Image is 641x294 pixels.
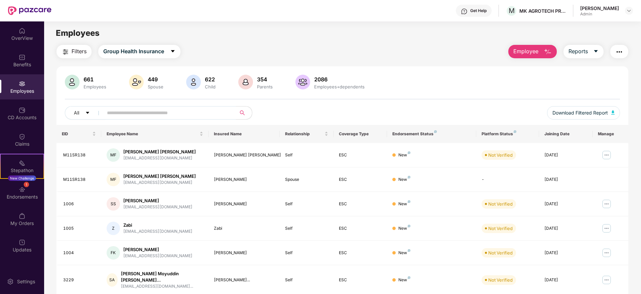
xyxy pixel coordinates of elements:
[313,76,366,83] div: 2086
[488,152,513,158] div: Not Verified
[214,250,275,256] div: [PERSON_NAME]
[544,277,587,283] div: [DATE]
[285,131,323,137] span: Relationship
[408,249,410,252] img: svg+xml;base64,PHN2ZyB4bWxucz0iaHR0cDovL3d3dy53My5vcmcvMjAwMC9zdmciIHdpZHRoPSI4IiBoZWlnaHQ9IjgiIH...
[434,130,437,133] img: svg+xml;base64,PHN2ZyB4bWxucz0iaHR0cDovL3d3dy53My5vcmcvMjAwMC9zdmciIHdpZHRoPSI4IiBoZWlnaHQ9IjgiIH...
[285,277,328,283] div: Self
[186,75,201,89] img: svg+xml;base64,PHN2ZyB4bWxucz0iaHR0cDovL3d3dy53My5vcmcvMjAwMC9zdmciIHhtbG5zOnhsaW5rPSJodHRwOi8vd3...
[19,239,25,246] img: svg+xml;base64,PHN2ZyBpZD0iVXBkYXRlZCIgeG1sbnM9Imh0dHA6Ly93d3cudzMub3JnLzIwMDAvc3ZnIiB3aWR0aD0iMj...
[214,152,275,158] div: [PERSON_NAME] [PERSON_NAME]
[408,151,410,154] img: svg+xml;base64,PHN2ZyB4bWxucz0iaHR0cDovL3d3dy53My5vcmcvMjAwMC9zdmciIHdpZHRoPSI4IiBoZWlnaHQ9IjgiIH...
[285,176,328,183] div: Spouse
[339,225,382,232] div: ESC
[123,246,193,253] div: [PERSON_NAME]
[488,249,513,256] div: Not Verified
[544,152,587,158] div: [DATE]
[61,48,70,56] img: svg+xml;base64,PHN2ZyB4bWxucz0iaHR0cDovL3d3dy53My5vcmcvMjAwMC9zdmciIHdpZHRoPSIyNCIgaGVpZ2h0PSIyNC...
[82,84,108,89] div: Employees
[544,250,587,256] div: [DATE]
[470,8,487,13] div: Get Help
[214,277,275,283] div: [PERSON_NAME]...
[398,277,410,283] div: New
[107,222,120,235] div: Z
[107,273,118,287] div: SA
[1,167,43,174] div: Stepathon
[123,149,196,155] div: [PERSON_NAME] [PERSON_NAME]
[601,150,612,160] img: manageButton
[129,75,144,89] img: svg+xml;base64,PHN2ZyB4bWxucz0iaHR0cDovL3d3dy53My5vcmcvMjAwMC9zdmciIHhtbG5zOnhsaW5rPSJodHRwOi8vd3...
[123,253,193,259] div: [EMAIL_ADDRESS][DOMAIN_NAME]
[398,250,410,256] div: New
[24,182,29,187] div: 1
[601,275,612,285] img: manageButton
[313,84,366,89] div: Employees+dependents
[580,11,619,17] div: Admin
[339,176,382,183] div: ESC
[552,109,608,117] span: Download Filtered Report
[107,197,120,211] div: SS
[626,8,632,13] img: svg+xml;base64,PHN2ZyBpZD0iRHJvcGRvd24tMzJ4MzIiIHhtbG5zPSJodHRwOi8vd3d3LnczLm9yZy8yMDAwL3N2ZyIgd2...
[398,176,410,183] div: New
[601,199,612,209] img: manageButton
[539,125,593,143] th: Joining Date
[568,47,588,56] span: Reports
[62,131,91,137] span: EID
[8,6,51,15] img: New Pazcare Logo
[56,45,92,58] button: Filters
[19,186,25,193] img: svg+xml;base64,PHN2ZyBpZD0iRW5kb3JzZW1lbnRzIiB4bWxucz0iaHR0cDovL3d3dy53My5vcmcvMjAwMC9zdmciIHdpZH...
[508,45,557,58] button: Employee
[285,250,328,256] div: Self
[544,225,587,232] div: [DATE]
[580,5,619,11] div: [PERSON_NAME]
[519,8,566,14] div: MK AGROTECH PRIVATE LIMITED
[121,271,203,283] div: [PERSON_NAME] Moyuddin [PERSON_NAME]...
[611,111,615,115] img: svg+xml;base64,PHN2ZyB4bWxucz0iaHR0cDovL3d3dy53My5vcmcvMjAwMC9zdmciIHhtbG5zOnhsaW5rPSJodHRwOi8vd3...
[63,152,96,158] div: M11SR138
[285,152,328,158] div: Self
[98,45,180,58] button: Group Health Insurancecaret-down
[285,225,328,232] div: Self
[123,228,193,235] div: [EMAIL_ADDRESS][DOMAIN_NAME]
[123,198,193,204] div: [PERSON_NAME]
[392,131,471,137] div: Endorsement Status
[214,225,275,232] div: Zabi
[408,200,410,203] img: svg+xml;base64,PHN2ZyB4bWxucz0iaHR0cDovL3d3dy53My5vcmcvMjAwMC9zdmciIHdpZHRoPSI4IiBoZWlnaHQ9IjgiIH...
[339,152,382,158] div: ESC
[513,47,538,56] span: Employee
[339,250,382,256] div: ESC
[601,223,612,234] img: manageButton
[123,204,193,210] div: [EMAIL_ADDRESS][DOMAIN_NAME]
[8,175,36,181] div: New Challenge
[107,148,120,162] div: MF
[85,111,90,116] span: caret-down
[19,213,25,219] img: svg+xml;base64,PHN2ZyBpZD0iTXlfT3JkZXJzIiBkYXRhLW5hbWU9Ik15IE9yZGVycyIgeG1sbnM9Imh0dHA6Ly93d3cudz...
[72,47,87,56] span: Filters
[476,167,539,192] td: -
[74,109,79,117] span: All
[544,48,552,56] img: svg+xml;base64,PHN2ZyB4bWxucz0iaHR0cDovL3d3dy53My5vcmcvMjAwMC9zdmciIHhtbG5zOnhsaW5rPSJodHRwOi8vd3...
[461,8,468,15] img: svg+xml;base64,PHN2ZyBpZD0iSGVscC0zMngzMiIgeG1sbnM9Imh0dHA6Ly93d3cudzMub3JnLzIwMDAvc3ZnIiB3aWR0aD...
[563,45,604,58] button: Reportscaret-down
[544,201,587,207] div: [DATE]
[19,54,25,61] img: svg+xml;base64,PHN2ZyBpZD0iQmVuZWZpdHMiIHhtbG5zPSJodHRwOi8vd3d3LnczLm9yZy8yMDAwL3N2ZyIgd2lkdGg9Ij...
[408,225,410,227] img: svg+xml;base64,PHN2ZyB4bWxucz0iaHR0cDovL3d3dy53My5vcmcvMjAwMC9zdmciIHdpZHRoPSI4IiBoZWlnaHQ9IjgiIH...
[509,7,515,15] span: M
[214,176,275,183] div: [PERSON_NAME]
[593,49,599,55] span: caret-down
[408,276,410,279] img: svg+xml;base64,PHN2ZyB4bWxucz0iaHR0cDovL3d3dy53My5vcmcvMjAwMC9zdmciIHdpZHRoPSI4IiBoZWlnaHQ9IjgiIH...
[398,225,410,232] div: New
[408,176,410,178] img: svg+xml;base64,PHN2ZyB4bWxucz0iaHR0cDovL3d3dy53My5vcmcvMjAwMC9zdmciIHdpZHRoPSI4IiBoZWlnaHQ9IjgiIH...
[615,48,623,56] img: svg+xml;base64,PHN2ZyB4bWxucz0iaHR0cDovL3d3dy53My5vcmcvMjAwMC9zdmciIHdpZHRoPSIyNCIgaGVpZ2h0PSIyNC...
[593,125,628,143] th: Manage
[547,106,620,120] button: Download Filtered Report
[339,201,382,207] div: ESC
[63,176,96,183] div: M11SR138
[123,222,193,228] div: Zabi
[204,84,217,89] div: Child
[123,173,196,179] div: [PERSON_NAME] [PERSON_NAME]
[204,76,217,83] div: 622
[123,179,196,186] div: [EMAIL_ADDRESS][DOMAIN_NAME]
[488,201,513,207] div: Not Verified
[488,277,513,283] div: Not Verified
[63,225,96,232] div: 1005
